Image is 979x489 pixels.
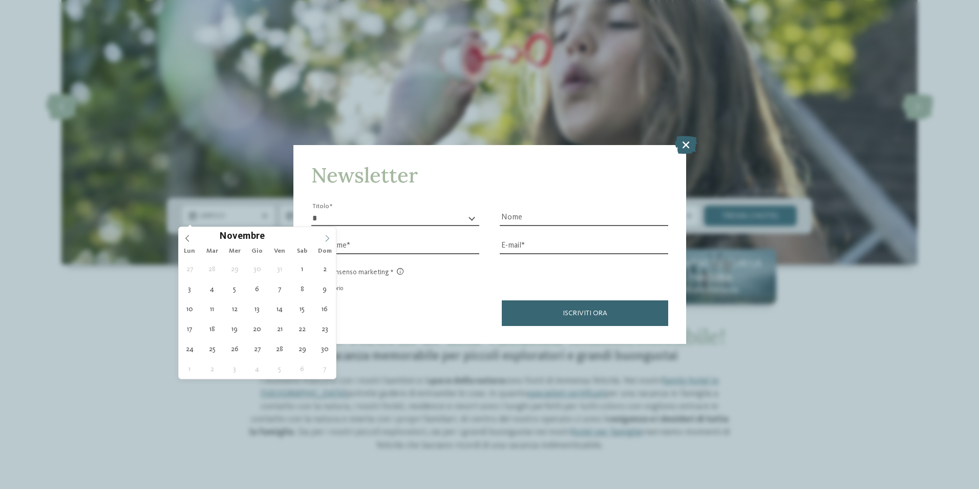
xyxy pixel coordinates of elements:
span: Novembre 17, 2025 [180,319,200,339]
span: Dicembre 3, 2025 [225,359,245,379]
span: Novembre 25, 2025 [202,339,222,359]
span: Novembre 29, 2025 [292,339,312,359]
span: Novembre 24, 2025 [180,339,200,359]
span: Gio [246,248,268,255]
span: Novembre 4, 2025 [202,279,222,299]
span: Novembre 7, 2025 [270,279,290,299]
span: Mer [223,248,246,255]
span: Dicembre 1, 2025 [180,359,200,379]
span: Novembre 2, 2025 [315,259,335,279]
span: Novembre 9, 2025 [315,279,335,299]
span: Ven [268,248,291,255]
span: Lun [179,248,201,255]
span: Novembre 1, 2025 [292,259,312,279]
span: Novembre 11, 2025 [202,299,222,319]
span: Dom [313,248,336,255]
span: Novembre 15, 2025 [292,299,312,319]
span: Novembre [219,232,265,242]
button: Iscriviti ora [502,300,668,326]
span: Novembre 30, 2025 [315,339,335,359]
span: Novembre 19, 2025 [225,319,245,339]
span: Novembre 28, 2025 [270,339,290,359]
span: Consenso marketing [322,268,403,277]
span: Iscriviti ora [563,310,607,317]
span: Ottobre 28, 2025 [202,259,222,279]
span: Novembre 12, 2025 [225,299,245,319]
span: Novembre 27, 2025 [247,339,267,359]
span: Ottobre 27, 2025 [180,259,200,279]
span: Novembre 5, 2025 [225,279,245,299]
span: Novembre 16, 2025 [315,299,335,319]
span: Novembre 23, 2025 [315,319,335,339]
span: Novembre 3, 2025 [180,279,200,299]
span: Newsletter [311,162,418,188]
span: Novembre 21, 2025 [270,319,290,339]
span: Ottobre 31, 2025 [270,259,290,279]
span: Novembre 14, 2025 [270,299,290,319]
span: Novembre 20, 2025 [247,319,267,339]
span: Novembre 6, 2025 [247,279,267,299]
span: Dicembre 6, 2025 [292,359,312,379]
span: Novembre 8, 2025 [292,279,312,299]
span: Sab [291,248,313,255]
span: Novembre 26, 2025 [225,339,245,359]
span: Ottobre 29, 2025 [225,259,245,279]
span: Novembre 13, 2025 [247,299,267,319]
span: Mar [201,248,223,255]
input: Year [265,231,299,241]
span: Novembre 22, 2025 [292,319,312,339]
span: Dicembre 5, 2025 [270,359,290,379]
span: Novembre 18, 2025 [202,319,222,339]
span: Dicembre 4, 2025 [247,359,267,379]
span: Ottobre 30, 2025 [247,259,267,279]
span: Dicembre 7, 2025 [315,359,335,379]
span: Dicembre 2, 2025 [202,359,222,379]
span: Novembre 10, 2025 [180,299,200,319]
